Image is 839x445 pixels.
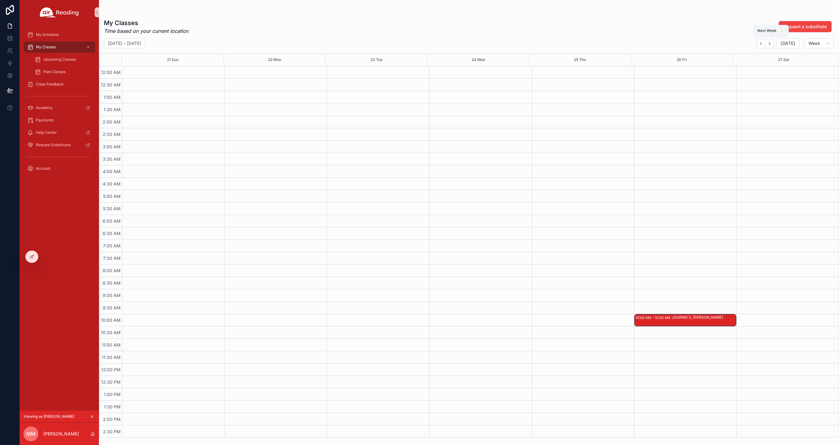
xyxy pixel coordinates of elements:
span: [DATE] [781,41,795,46]
button: 27 Sat [778,54,789,66]
span: Viewing as [PERSON_NAME] [24,414,74,419]
span: Request a substitute [784,24,827,30]
span: 2:30 PM [101,429,122,434]
a: Request Substitutes [24,139,95,151]
span: 1:30 PM [102,404,122,409]
span: Help Center [36,130,57,135]
span: 1:30 AM [102,107,122,112]
span: 10:00 AM [99,317,122,323]
span: Payments [36,118,54,123]
button: 26 Fri [677,54,687,66]
span: 12:30 AM [99,82,122,87]
span: My Schedule [36,32,59,37]
span: Account [36,166,50,171]
span: Academy [36,105,53,110]
span: 12:00 PM [100,367,122,372]
span: 7:30 AM [101,255,122,261]
span: 4:30 AM [101,181,122,186]
span: 10:30 AM [99,330,122,335]
span: 4:00 AM [101,169,122,174]
a: Past Classes [31,66,95,77]
div: 10:00 AM – 10:30 AM [636,315,672,321]
button: 23 Tue [370,54,383,66]
span: 5:00 AM [101,194,122,199]
span: 9:30 AM [101,305,122,310]
a: My Schedule [24,29,95,40]
span: 2:00 AM [101,119,122,124]
span: My Classes [36,45,56,50]
span: Class Feedback [36,82,64,87]
span: 6:30 AM [101,231,122,236]
a: Help Center [24,127,95,138]
button: 22 Mon [268,54,281,66]
a: My Classes [24,41,95,53]
button: Next [765,39,774,48]
a: Account [24,163,95,174]
button: Week [804,38,834,48]
span: Upcoming Classes [43,57,76,62]
span: 8:00 AM [101,268,122,273]
a: Class Feedback [24,79,95,90]
span: 9:00 AM [101,293,122,298]
span: 1:00 PM [102,392,122,397]
div: JOURNEI S, [PERSON_NAME] [672,315,736,320]
span: . [780,28,785,33]
span: 3:30 AM [101,156,122,162]
span: Past Classes [43,69,66,74]
a: Upcoming Classes [31,54,95,65]
a: Academy [24,102,95,113]
button: Back [756,39,765,48]
span: 5:30 AM [101,206,122,211]
span: 7:00 AM [101,243,122,248]
span: 11:00 AM [100,342,122,347]
a: Payments [24,115,95,126]
button: 24 Wed [472,54,485,66]
div: scrollable content [20,25,99,182]
h2: [DATE] – [DATE] [108,40,141,46]
span: Next Week [757,28,777,33]
h1: My Classes [104,19,189,27]
em: Time based on your current location [104,27,189,35]
button: 25 Thu [574,54,586,66]
span: 2:30 AM [101,132,122,137]
span: 12:00 AM [99,70,122,75]
span: MM [26,430,36,438]
span: Request Substitutes [36,142,71,147]
span: Week [808,41,820,46]
span: 11:30 AM [100,355,122,360]
button: 21 Sun [167,54,178,66]
img: App logo [40,7,79,17]
span: 6:00 AM [101,218,122,224]
span: 8:30 AM [101,280,122,286]
button: [DATE] [777,38,799,48]
div: 10:00 AM – 10:30 AMJOURNEI S, [PERSON_NAME] [635,314,736,326]
span: 1:00 AM [102,94,122,100]
button: Request a substitute [779,21,832,32]
span: 3:00 AM [101,144,122,149]
p: [PERSON_NAME] [43,431,79,437]
span: 2:00 PM [101,417,122,422]
span: 12:30 PM [100,379,122,385]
